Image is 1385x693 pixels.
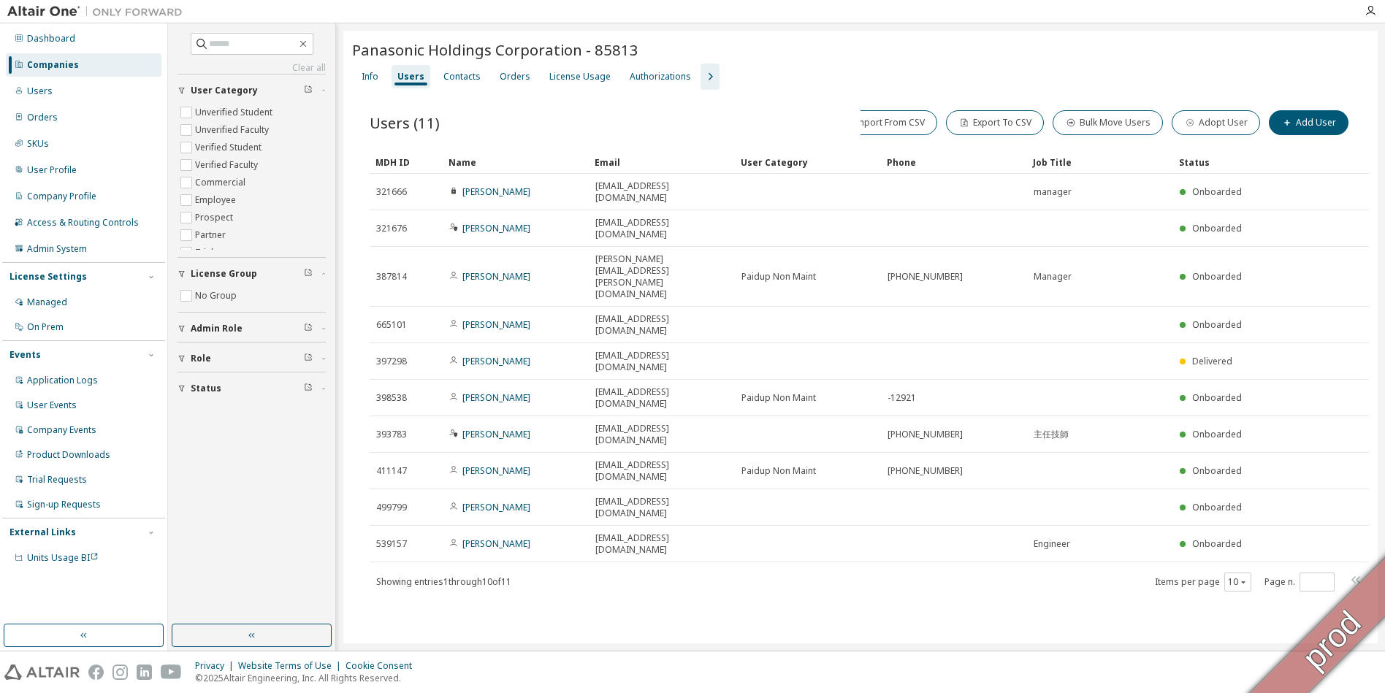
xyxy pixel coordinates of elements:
[1228,576,1248,588] button: 10
[449,150,583,174] div: Name
[1053,110,1163,135] button: Bulk Move Users
[376,502,407,513] span: 499799
[195,226,229,244] label: Partner
[1192,222,1242,234] span: Onboarded
[238,660,346,672] div: Website Terms of Use
[195,244,216,261] label: Trial
[161,665,182,680] img: youtube.svg
[595,217,728,240] span: [EMAIL_ADDRESS][DOMAIN_NAME]
[888,465,963,477] span: [PHONE_NUMBER]
[462,464,530,477] a: [PERSON_NAME]
[27,449,110,461] div: Product Downloads
[304,268,313,280] span: Clear filter
[304,323,313,334] span: Clear filter
[27,296,67,308] div: Managed
[1192,537,1242,550] span: Onboarded
[137,665,152,680] img: linkedin.svg
[741,271,816,283] span: Paidup Non Maint
[346,660,421,672] div: Cookie Consent
[1264,573,1335,591] span: Page n.
[27,321,64,333] div: On Prem
[27,424,96,436] div: Company Events
[27,112,58,123] div: Orders
[375,150,437,174] div: MDH ID
[462,318,530,331] a: [PERSON_NAME]
[462,355,530,367] a: [PERSON_NAME]
[397,71,424,83] div: Users
[352,39,638,60] span: Panasonic Holdings Corporation - 85813
[376,356,407,367] span: 397298
[741,465,816,477] span: Paidup Non Maint
[741,392,816,404] span: Paidup Non Maint
[7,4,190,19] img: Altair One
[1034,271,1072,283] span: Manager
[887,150,1021,174] div: Phone
[191,383,221,394] span: Status
[178,372,326,405] button: Status
[9,527,76,538] div: External Links
[595,459,728,483] span: [EMAIL_ADDRESS][DOMAIN_NAME]
[27,499,101,510] div: Sign-up Requests
[462,270,530,283] a: [PERSON_NAME]
[27,191,96,202] div: Company Profile
[88,665,104,680] img: facebook.svg
[462,391,530,404] a: [PERSON_NAME]
[195,660,238,672] div: Privacy
[1192,391,1242,404] span: Onboarded
[304,85,313,96] span: Clear filter
[112,665,128,680] img: instagram.svg
[178,62,326,74] a: Clear all
[362,71,378,83] div: Info
[1033,150,1167,174] div: Job Title
[595,350,728,373] span: [EMAIL_ADDRESS][DOMAIN_NAME]
[595,150,729,174] div: Email
[195,672,421,684] p: © 2025 Altair Engineering, Inc. All Rights Reserved.
[27,243,87,255] div: Admin System
[178,342,326,375] button: Role
[370,112,440,133] span: Users (11)
[462,185,530,198] a: [PERSON_NAME]
[376,319,407,331] span: 665101
[1192,501,1242,513] span: Onboarded
[304,383,313,394] span: Clear filter
[500,71,530,83] div: Orders
[191,323,243,334] span: Admin Role
[630,71,691,83] div: Authorizations
[195,174,248,191] label: Commercial
[595,313,728,337] span: [EMAIL_ADDRESS][DOMAIN_NAME]
[595,423,728,446] span: [EMAIL_ADDRESS][DOMAIN_NAME]
[27,399,77,411] div: User Events
[462,537,530,550] a: [PERSON_NAME]
[191,85,258,96] span: User Category
[1192,428,1242,440] span: Onboarded
[376,392,407,404] span: 398538
[1034,538,1070,550] span: Engineer
[376,223,407,234] span: 321676
[304,353,313,364] span: Clear filter
[888,392,916,404] span: -12921
[27,375,98,386] div: Application Logs
[1192,355,1232,367] span: Delivered
[376,429,407,440] span: 393783
[195,287,240,305] label: No Group
[1155,573,1251,591] span: Items per page
[376,465,407,477] span: 411147
[195,156,261,174] label: Verified Faculty
[595,532,728,556] span: [EMAIL_ADDRESS][DOMAIN_NAME]
[9,271,87,283] div: License Settings
[1034,186,1072,198] span: manager
[191,353,211,364] span: Role
[195,139,264,156] label: Verified Student
[462,501,530,513] a: [PERSON_NAME]
[376,186,407,198] span: 321666
[1034,429,1069,440] span: 主任技師
[376,271,407,283] span: 387814
[946,110,1044,135] button: Export To CSV
[595,180,728,204] span: [EMAIL_ADDRESS][DOMAIN_NAME]
[195,191,239,209] label: Employee
[195,104,275,121] label: Unverified Student
[4,665,80,680] img: altair_logo.svg
[888,429,963,440] span: [PHONE_NUMBER]
[1192,318,1242,331] span: Onboarded
[741,150,875,174] div: User Category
